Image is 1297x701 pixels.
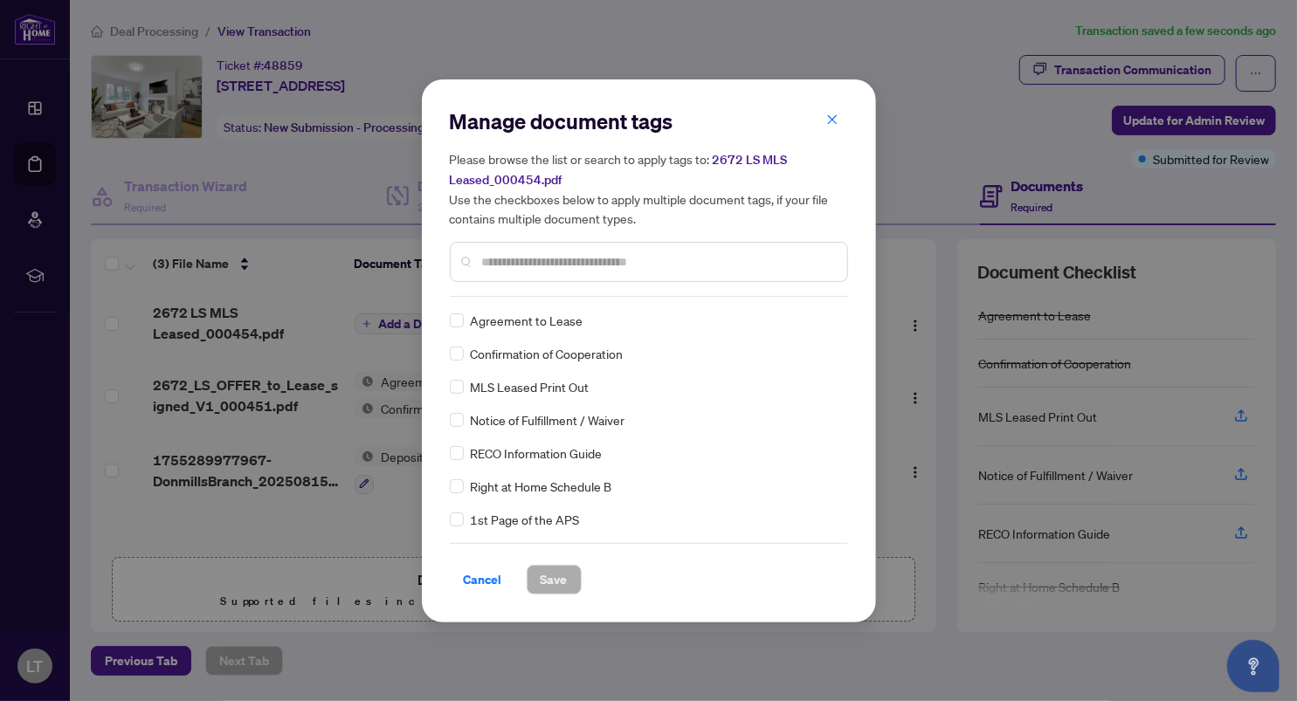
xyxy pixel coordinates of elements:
[471,344,624,363] span: Confirmation of Cooperation
[471,311,583,330] span: Agreement to Lease
[450,149,848,228] h5: Please browse the list or search to apply tags to: Use the checkboxes below to apply multiple doc...
[450,565,516,594] button: Cancel
[450,107,848,135] h2: Manage document tags
[471,510,580,529] span: 1st Page of the APS
[464,566,502,594] span: Cancel
[826,113,838,126] span: close
[471,443,603,463] span: RECO Information Guide
[471,410,625,430] span: Notice of Fulfillment / Waiver
[527,565,582,594] button: Save
[450,152,788,188] span: 2672 LS MLS Leased_000454.pdf
[1227,640,1280,692] button: Open asap
[471,377,590,396] span: MLS Leased Print Out
[471,477,612,496] span: Right at Home Schedule B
